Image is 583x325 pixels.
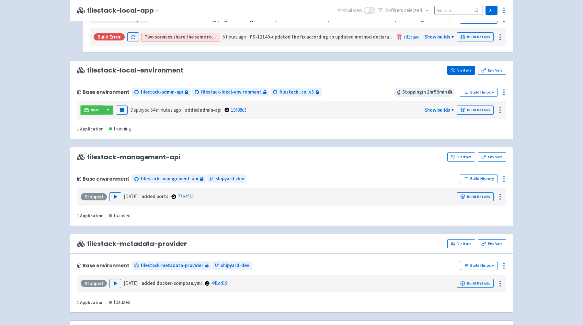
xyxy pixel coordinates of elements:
span: Visit [91,107,99,113]
span: filestack-metadata-provider [77,240,187,248]
a: Visitors [447,239,475,248]
a: Env Vars [478,152,506,162]
span: filestack-local-environment [201,88,261,96]
span: filestack-metadata-provider [141,262,203,269]
a: filestack-local-environment [192,88,269,96]
strong: added docker-compose.yml [142,280,202,286]
span: shipyard-dev [221,262,249,269]
strong: added admin-api [185,107,222,113]
div: 1 Application [77,299,104,306]
div: 1 Application [77,212,104,219]
div: Base environment [77,176,129,182]
div: 1 running [109,125,131,133]
a: Build History [460,261,497,270]
button: Play [109,192,121,201]
div: 1 paused [109,212,131,219]
a: filestack-admin-api [132,88,191,96]
div: Stopped [81,280,107,287]
div: Stopped [81,193,107,200]
a: Visitors [447,152,475,162]
a: Show builds + [425,34,454,40]
a: shipyard-dev [207,174,246,183]
time: [DATE] [124,280,138,286]
a: Build Details [457,192,494,201]
span: filestack-management-api [141,175,198,183]
a: 441cd19 [211,280,227,286]
a: Build History [460,88,497,97]
button: Play [109,279,121,288]
span: No filter s [385,7,422,14]
a: Terminal [486,6,497,15]
a: filestack-metadata-provider [132,261,211,270]
a: Env Vars [478,239,506,248]
span: selected [404,7,422,13]
time: 54 minutes ago [151,107,181,113]
time: 5 hours ago [223,34,246,40]
button: Pause [116,106,128,115]
div: 1 paused [109,299,131,306]
span: filestack_cp_v3 [279,88,314,96]
strong: FS-12143-updated the fix according to updated method declaration [250,34,398,40]
div: Base environment [77,263,129,268]
a: 19f88c3 [231,107,246,113]
span: filestack-management-api [77,153,180,161]
a: Visitors [447,66,475,75]
span: filestack-admin-api [141,88,183,96]
a: filestack-management-api [132,174,206,183]
a: Env Vars [478,66,506,75]
span: Minimal view [337,7,362,14]
input: Search... [434,6,483,15]
a: Build Details [457,32,494,41]
a: 7d15aaa [403,34,419,40]
a: shipyard-dev [212,261,252,270]
div: Base environment [77,89,129,95]
span: Deployed [130,107,181,113]
a: Build Details [457,279,494,288]
span: Stopping in 2 hr 59 min [394,88,455,97]
a: Build Details [457,106,494,115]
a: filestack_cp_v3 [270,88,322,96]
time: [DATE] [124,193,138,199]
button: filestack-local-app [87,7,162,14]
div: 1 Application [77,125,104,133]
a: Visit [81,106,103,115]
div: Build Error [94,33,125,40]
span: filestack-local-environment [77,67,183,74]
strong: added ports [142,193,168,199]
a: Two services share the same route [144,34,219,40]
span: shipyard-dev [216,175,244,183]
a: Build History [460,174,497,183]
a: 77e4f15 [178,193,194,199]
a: Show builds + [425,107,454,113]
